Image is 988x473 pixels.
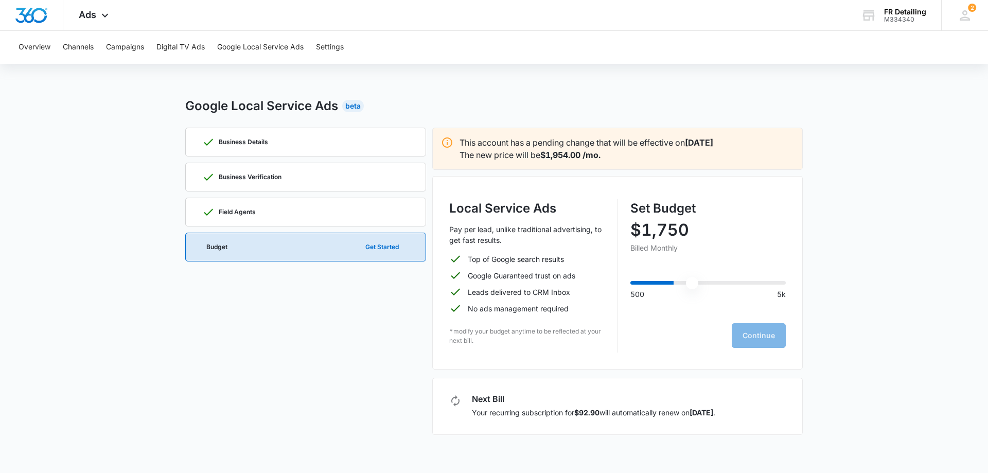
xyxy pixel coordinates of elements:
button: Channels [63,31,94,64]
span: 2 [968,4,976,12]
p: 500 [630,289,644,300]
h3: Set Budget [630,199,786,218]
div: account name [884,8,926,16]
p: Pay per lead, unlike traditional advertising, to get fast results. [449,224,605,246]
p: Budget [206,244,227,250]
strong: [DATE] [685,137,713,148]
p: The new price will be [460,149,601,161]
button: Get Started [355,235,409,259]
strong: [DATE] [690,408,713,417]
a: BudgetGet Started [185,233,426,261]
div: Beta [342,100,364,112]
h3: Local Service Ads [449,199,605,218]
h2: Google Local Service Ads [185,97,338,115]
a: Field Agents [185,198,426,226]
button: Campaigns [106,31,144,64]
p: 5k [777,289,786,300]
p: Google Guaranteed trust on ads [468,270,575,281]
a: Business Details [185,128,426,156]
div: notifications count [968,4,976,12]
button: Overview [19,31,50,64]
button: Settings [316,31,344,64]
button: Digital TV Ads [156,31,205,64]
p: Field Agents [219,209,256,215]
div: account id [884,16,926,23]
p: Billed Monthly [630,242,786,253]
p: This account has a pending change that will be effective on [460,136,794,149]
p: Business Verification [219,174,281,180]
p: Business Details [219,139,268,145]
strong: $1,954.00 /mo. [540,150,601,160]
h3: Next Bill [472,395,715,403]
p: *modify your budget anytime to be reflected at your next bill. [449,327,605,345]
p: No ads management required [468,303,569,314]
span: Ads [79,9,96,20]
a: Business Verification [185,163,426,191]
strong: $92.90 [574,408,599,417]
p: Top of Google search results [468,254,564,265]
p: Your recurring subscription for will automatically renew on . [472,407,715,418]
p: $1,750 [630,222,786,238]
p: Leads delivered to CRM Inbox [468,287,570,297]
button: Google Local Service Ads [217,31,304,64]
